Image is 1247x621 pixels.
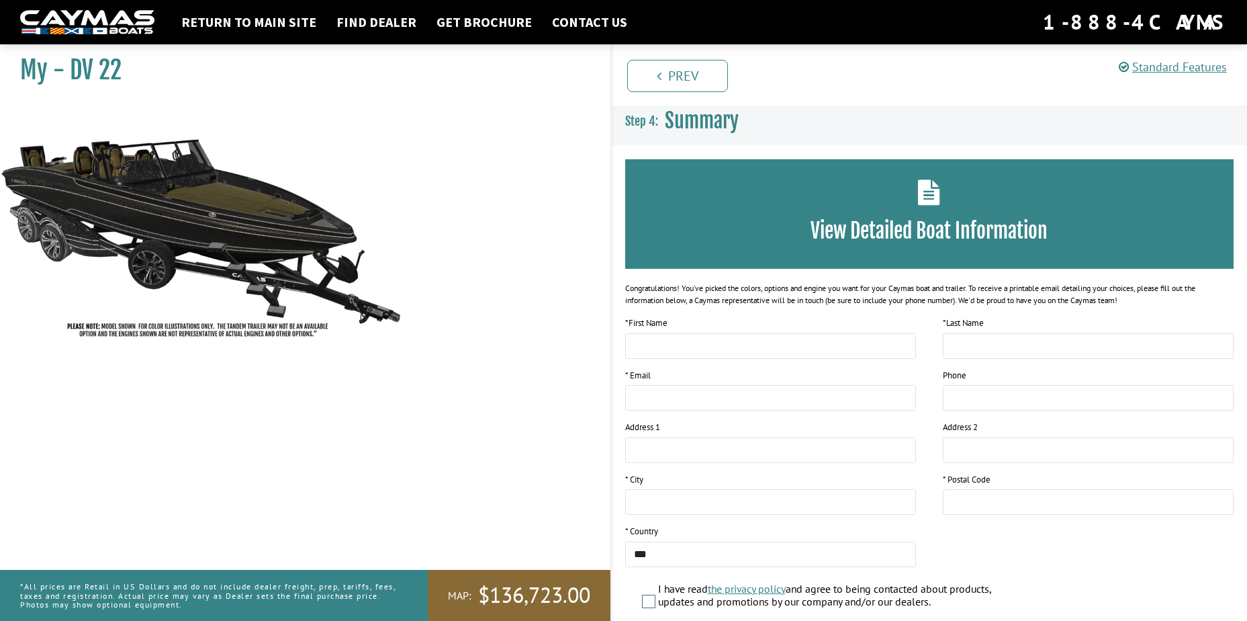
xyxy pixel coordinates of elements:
[428,570,610,621] a: MAP:$136,723.00
[478,581,590,610] span: $136,723.00
[625,525,658,538] label: * Country
[625,421,660,434] label: Address 1
[20,10,154,35] img: white-logo-c9c8dbefe5ff5ceceb0f0178aa75bf4bb51f6bca0971e226c86eb53dfe498488.png
[645,218,1214,243] h3: View Detailed Boat Information
[1043,7,1227,37] div: 1-888-4CAYMAS
[658,583,1013,612] label: I have read and agree to being contacted about products, updates and promotions by our company an...
[430,13,539,31] a: Get Brochure
[943,317,984,330] label: Last Name
[625,317,667,330] label: First Name
[1119,59,1227,75] a: Standard Features
[625,473,643,487] label: * City
[665,108,739,133] span: Summary
[175,13,323,31] a: Return to main site
[448,589,471,603] span: MAP:
[330,13,423,31] a: Find Dealer
[943,369,966,382] label: Phone
[943,421,978,434] label: Address 2
[708,582,786,595] a: the privacy policy
[627,60,728,92] a: Prev
[20,575,398,616] p: *All prices are Retail in US Dollars and do not include dealer freight, prep, tariffs, fees, taxe...
[625,282,1234,306] div: Congratulations! You’ve picked the colors, options and engine you want for your Caymas boat and t...
[20,55,577,85] h1: My - DV 22
[943,473,990,487] label: * Postal Code
[625,369,651,382] label: * Email
[545,13,634,31] a: Contact Us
